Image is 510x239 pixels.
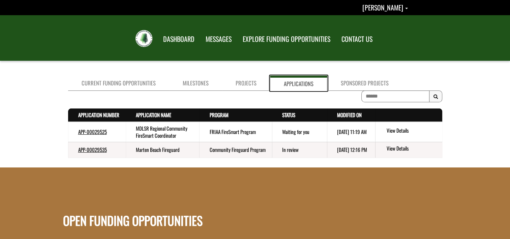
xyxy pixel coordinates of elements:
[386,145,439,153] a: View details
[209,111,228,118] a: Program
[386,127,439,135] a: View details
[199,122,272,142] td: FRIAA FireSmart Program
[327,76,402,91] a: Sponsored Projects
[375,142,442,158] td: action menu
[375,109,442,122] th: Actions
[158,31,200,48] a: DASHBOARD
[337,146,367,153] time: [DATE] 12:16 PM
[157,29,378,48] nav: Main Navigation
[238,31,335,48] a: EXPLORE FUNDING OPPORTUNITIES
[78,111,119,118] a: Application Number
[375,122,442,142] td: action menu
[78,128,107,135] a: APP-00029525
[78,146,107,153] a: APP-00029535
[201,31,237,48] a: MESSAGES
[68,76,169,91] a: Current Funding Opportunities
[362,2,408,12] a: Caroline Wagenaar
[337,128,367,135] time: [DATE] 11:19 AM
[169,76,222,91] a: Milestones
[272,142,327,158] td: In review
[199,142,272,158] td: Community Fireguard Program
[336,31,378,48] a: CONTACT US
[126,122,199,142] td: MDLSR Regional Community FireSmart Coordinator
[270,76,327,91] a: Applications
[63,175,203,227] h1: OPEN FUNDING OPPORTUNITIES
[337,111,362,118] a: Modified On
[136,30,152,47] img: FRIAA Submissions Portal
[361,90,429,102] input: To search on partial text, use the asterisk (*) wildcard character.
[327,142,375,158] td: 7/24/2025 12:16 PM
[68,122,126,142] td: APP-00029525
[222,76,270,91] a: Projects
[136,111,171,118] a: Application Name
[327,122,375,142] td: 8/11/2025 11:19 AM
[282,111,295,118] a: Status
[272,122,327,142] td: Waiting for you
[68,142,126,158] td: APP-00029535
[126,142,199,158] td: Marten Beach Fireguard
[362,2,403,12] span: [PERSON_NAME]
[429,90,442,103] button: Search Results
